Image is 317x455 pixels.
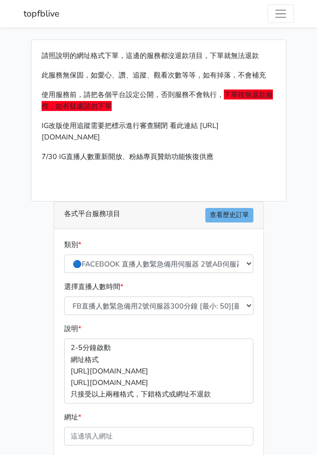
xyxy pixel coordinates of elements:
label: 類別 [64,239,81,250]
button: Toggle navigation [267,4,294,23]
p: 7/30 IG直播人數重新開放、粉絲專頁贊助功能恢復供應 [42,151,276,162]
input: 這邊填入網址 [64,427,253,445]
p: IG改版使用追蹤需要把標示進行審查關閉 看此連結 [URL][DOMAIN_NAME] [42,120,276,143]
p: 此服務無保固，如愛心、讚、追蹤、觀看次數等等，如有掉落，不會補充 [42,69,276,81]
a: 查看歷史訂單 [205,208,253,222]
p: 使用服務前，請把各個平台設定公開，否則服務不會執行， [42,89,276,112]
label: 選擇直播人數時間 [64,281,123,292]
p: 請照說明的網址格式下單，這邊的服務都沒退款項目，下單就無法退款 [42,50,276,61]
div: 各式平台服務項目 [54,202,263,229]
p: 2-5分鐘啟動 網址格式 [URL][DOMAIN_NAME] [URL][DOMAIN_NAME] 只接受以上兩種格式，下錯格式或網址不退款 [64,338,253,403]
a: topfblive [24,4,60,23]
label: 說明 [64,323,81,334]
label: 網址 [64,411,81,423]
